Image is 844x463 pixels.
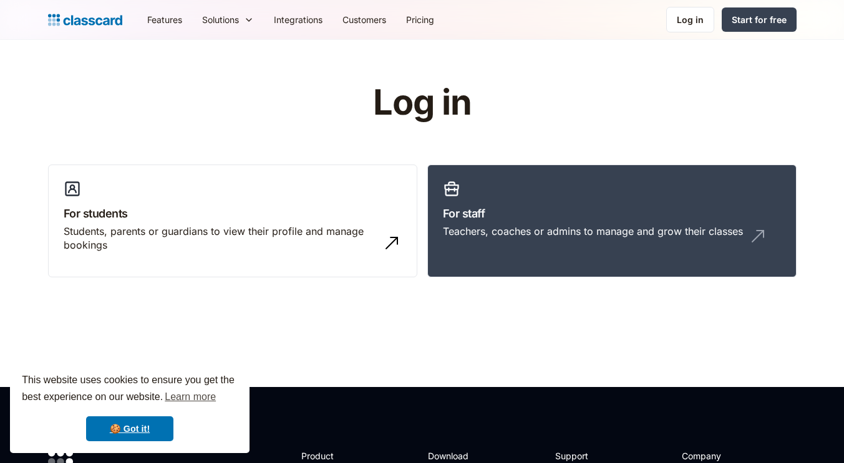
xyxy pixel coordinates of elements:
h3: For staff [443,205,781,222]
a: Customers [332,6,396,34]
div: Students, parents or guardians to view their profile and manage bookings [64,224,377,252]
a: dismiss cookie message [86,416,173,441]
a: Start for free [722,7,797,32]
h2: Download [428,449,479,462]
a: Log in [666,7,714,32]
h2: Support [555,449,606,462]
div: Solutions [202,13,239,26]
div: Start for free [732,13,787,26]
a: Pricing [396,6,444,34]
a: For staffTeachers, coaches or admins to manage and grow their classes [427,165,797,278]
div: cookieconsent [10,361,250,453]
h2: Product [301,449,368,462]
a: learn more about cookies [163,388,218,406]
h3: For students [64,205,402,222]
div: Solutions [192,6,264,34]
a: Integrations [264,6,332,34]
a: Features [137,6,192,34]
a: For studentsStudents, parents or guardians to view their profile and manage bookings [48,165,417,278]
span: This website uses cookies to ensure you get the best experience on our website. [22,373,238,406]
h2: Company [682,449,765,462]
div: Log in [677,13,704,26]
div: Teachers, coaches or admins to manage and grow their classes [443,224,743,238]
a: home [48,11,122,29]
h1: Log in [224,84,620,122]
